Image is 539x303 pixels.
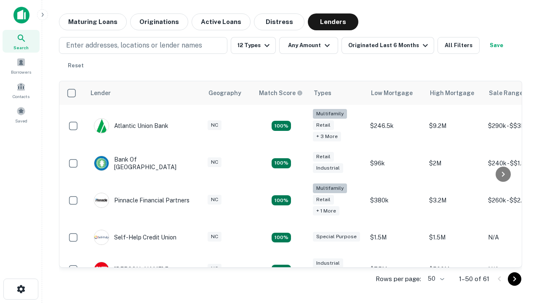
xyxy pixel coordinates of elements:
[208,264,221,274] div: NC
[342,37,434,54] button: Originated Last 6 Months
[62,57,89,74] button: Reset
[13,7,29,24] img: capitalize-icon.png
[314,88,331,98] div: Types
[192,13,251,30] button: Active Loans
[425,147,484,179] td: $2M
[497,209,539,249] iframe: Chat Widget
[11,69,31,75] span: Borrowers
[425,253,484,285] td: $500M
[130,13,188,30] button: Originations
[3,54,40,77] a: Borrowers
[15,117,27,124] span: Saved
[366,81,425,105] th: Low Mortgage
[308,13,358,30] button: Lenders
[94,193,189,208] div: Pinnacle Financial Partners
[313,206,339,216] div: + 1 more
[313,152,334,162] div: Retail
[208,157,221,167] div: NC
[459,274,489,284] p: 1–50 of 61
[66,40,202,50] p: Enter addresses, locations or lender names
[366,147,425,179] td: $96k
[366,253,425,285] td: $7.5M
[94,262,181,277] div: [PERSON_NAME] Fargo
[85,81,203,105] th: Lender
[208,88,241,98] div: Geography
[371,88,413,98] div: Low Mortgage
[313,195,334,205] div: Retail
[208,195,221,205] div: NC
[94,156,109,170] img: picture
[59,37,227,54] button: Enter addresses, locations or lender names
[425,81,484,105] th: High Mortgage
[13,93,29,100] span: Contacts
[94,118,168,133] div: Atlantic Union Bank
[94,230,109,245] img: picture
[231,37,276,54] button: 12 Types
[313,120,334,130] div: Retail
[259,88,301,98] h6: Match Score
[425,179,484,222] td: $3.2M
[430,88,474,98] div: High Mortgage
[3,30,40,53] a: Search
[3,103,40,126] a: Saved
[272,233,291,243] div: Matching Properties: 11, hasApolloMatch: undefined
[313,258,343,268] div: Industrial
[508,272,521,286] button: Go to next page
[348,40,430,50] div: Originated Last 6 Months
[94,156,195,171] div: Bank Of [GEOGRAPHIC_DATA]
[3,79,40,101] a: Contacts
[94,262,109,276] img: picture
[313,109,347,119] div: Multifamily
[91,88,111,98] div: Lender
[489,88,523,98] div: Sale Range
[13,44,29,51] span: Search
[59,13,127,30] button: Maturing Loans
[425,105,484,147] td: $9.2M
[203,81,254,105] th: Geography
[313,132,341,141] div: + 3 more
[313,232,360,242] div: Special Purpose
[279,37,338,54] button: Any Amount
[254,13,304,30] button: Distress
[425,221,484,253] td: $1.5M
[94,193,109,207] img: picture
[254,81,309,105] th: Capitalize uses an advanced AI algorithm to match your search with the best lender. The match sco...
[366,221,425,253] td: $1.5M
[272,195,291,205] div: Matching Properties: 18, hasApolloMatch: undefined
[376,274,421,284] p: Rows per page:
[313,183,347,193] div: Multifamily
[259,88,303,98] div: Capitalize uses an advanced AI algorithm to match your search with the best lender. The match sco...
[272,121,291,131] div: Matching Properties: 10, hasApolloMatch: undefined
[438,37,480,54] button: All Filters
[366,179,425,222] td: $380k
[309,81,366,105] th: Types
[483,37,510,54] button: Save your search to get updates of matches that match your search criteria.
[272,265,291,275] div: Matching Properties: 14, hasApolloMatch: undefined
[272,158,291,168] div: Matching Properties: 15, hasApolloMatch: undefined
[94,230,176,245] div: Self-help Credit Union
[94,119,109,133] img: picture
[366,105,425,147] td: $246.5k
[208,120,221,130] div: NC
[424,273,446,285] div: 50
[208,232,221,242] div: NC
[313,163,343,173] div: Industrial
